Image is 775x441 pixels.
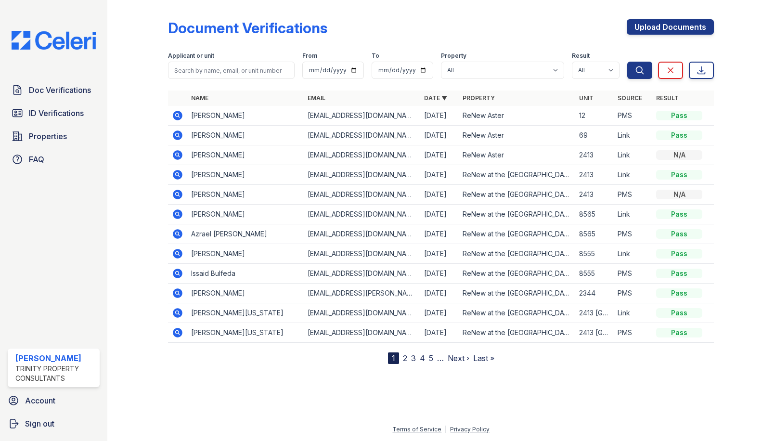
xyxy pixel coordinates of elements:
td: [EMAIL_ADDRESS][DOMAIN_NAME] [304,264,420,284]
td: ReNew at the [GEOGRAPHIC_DATA] [459,165,575,185]
td: 2344 [575,284,614,303]
td: PMS [614,185,652,205]
td: 12 [575,106,614,126]
td: 2413 [GEOGRAPHIC_DATA] [575,303,614,323]
td: [PERSON_NAME] [187,185,304,205]
td: [PERSON_NAME] [187,284,304,303]
img: CE_Logo_Blue-a8612792a0a2168367f1c8372b55b34899dd931a85d93a1a3d3e32e68fde9ad4.png [4,31,103,50]
td: PMS [614,224,652,244]
td: Link [614,126,652,145]
td: ReNew Aster [459,106,575,126]
div: Pass [656,249,702,259]
a: Name [191,94,208,102]
td: [EMAIL_ADDRESS][DOMAIN_NAME] [304,185,420,205]
td: [PERSON_NAME][US_STATE] [187,323,304,343]
td: Issaid Bulfeda [187,264,304,284]
td: PMS [614,264,652,284]
div: Pass [656,308,702,318]
div: Pass [656,229,702,239]
td: 8565 [575,224,614,244]
td: [DATE] [420,244,459,264]
label: Applicant or unit [168,52,214,60]
td: PMS [614,284,652,303]
a: 5 [429,353,433,363]
td: 2413 [575,145,614,165]
td: [PERSON_NAME] [187,244,304,264]
td: ReNew at the [GEOGRAPHIC_DATA] [459,284,575,303]
td: [EMAIL_ADDRESS][DOMAIN_NAME] [304,323,420,343]
td: [EMAIL_ADDRESS][DOMAIN_NAME] [304,224,420,244]
div: | [445,426,447,433]
td: [PERSON_NAME] [187,106,304,126]
td: [PERSON_NAME] [187,126,304,145]
td: [DATE] [420,106,459,126]
td: [EMAIL_ADDRESS][DOMAIN_NAME] [304,205,420,224]
a: Result [656,94,679,102]
td: 8565 [575,205,614,224]
td: [PERSON_NAME] [187,165,304,185]
a: Doc Verifications [8,80,100,100]
td: ReNew Aster [459,126,575,145]
a: Properties [8,127,100,146]
div: N/A [656,150,702,160]
td: ReNew at the [GEOGRAPHIC_DATA] [459,303,575,323]
a: Sign out [4,414,103,433]
label: Property [441,52,466,60]
td: 69 [575,126,614,145]
td: Link [614,145,652,165]
a: Account [4,391,103,410]
input: Search by name, email, or unit number [168,62,295,79]
span: Doc Verifications [29,84,91,96]
td: [DATE] [420,284,459,303]
a: Upload Documents [627,19,714,35]
span: FAQ [29,154,44,165]
div: Trinity Property Consultants [15,364,96,383]
td: 8555 [575,264,614,284]
span: ID Verifications [29,107,84,119]
label: From [302,52,317,60]
td: ReNew at the [GEOGRAPHIC_DATA] [459,185,575,205]
div: Pass [656,130,702,140]
span: Properties [29,130,67,142]
td: ReNew at the [GEOGRAPHIC_DATA] [459,264,575,284]
td: [DATE] [420,224,459,244]
label: To [372,52,379,60]
span: … [437,352,444,364]
td: [PERSON_NAME] [187,205,304,224]
td: ReNew at the [GEOGRAPHIC_DATA] [459,224,575,244]
div: [PERSON_NAME] [15,352,96,364]
td: 2413 [575,185,614,205]
div: 1 [388,352,399,364]
td: 2413 [575,165,614,185]
a: Terms of Service [392,426,441,433]
td: PMS [614,106,652,126]
div: Pass [656,328,702,337]
div: Pass [656,111,702,120]
div: Pass [656,170,702,180]
span: Sign out [25,418,54,429]
a: Unit [579,94,594,102]
a: Property [463,94,495,102]
td: 8555 [575,244,614,264]
a: Source [618,94,642,102]
td: [EMAIL_ADDRESS][DOMAIN_NAME] [304,145,420,165]
td: ReNew at the [GEOGRAPHIC_DATA] [459,205,575,224]
td: [PERSON_NAME][US_STATE] [187,303,304,323]
a: 3 [411,353,416,363]
a: 2 [403,353,407,363]
span: Account [25,395,55,406]
div: Document Verifications [168,19,327,37]
td: [DATE] [420,303,459,323]
td: [EMAIL_ADDRESS][DOMAIN_NAME] [304,106,420,126]
td: Link [614,205,652,224]
a: FAQ [8,150,100,169]
td: Link [614,165,652,185]
td: [DATE] [420,185,459,205]
td: [DATE] [420,264,459,284]
td: Link [614,303,652,323]
div: Pass [656,209,702,219]
td: ReNew at the [GEOGRAPHIC_DATA] [459,323,575,343]
td: [EMAIL_ADDRESS][DOMAIN_NAME] [304,303,420,323]
td: Link [614,244,652,264]
td: [DATE] [420,165,459,185]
